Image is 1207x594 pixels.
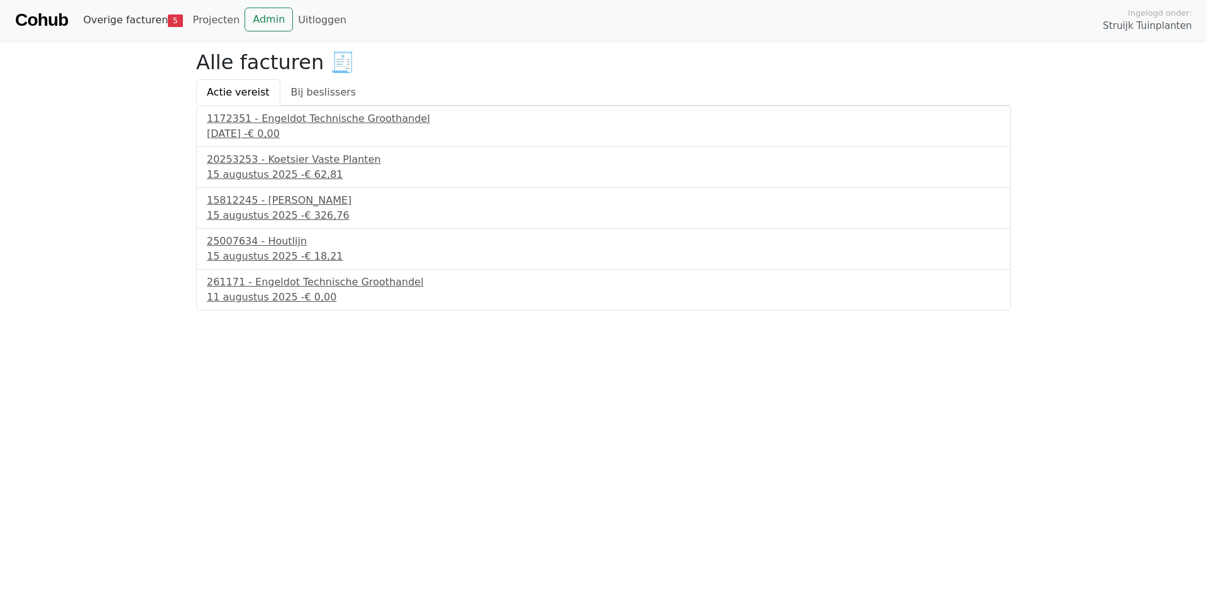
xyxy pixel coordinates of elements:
div: 15812245 - [PERSON_NAME] [207,193,1000,208]
a: Bij beslissers [280,79,367,106]
div: 15 augustus 2025 - [207,208,1000,223]
a: Cohub [15,5,68,35]
span: 5 [168,14,182,27]
a: 1172351 - Engeldot Technische Groothandel[DATE] -€ 0,00 [207,111,1000,141]
span: € 0,00 [304,291,336,303]
a: Admin [245,8,293,31]
span: € 18,21 [304,250,343,262]
a: 25007634 - Houtlijn15 augustus 2025 -€ 18,21 [207,234,1000,264]
a: 261171 - Engeldot Technische Groothandel11 augustus 2025 -€ 0,00 [207,275,1000,305]
div: 15 augustus 2025 - [207,167,1000,182]
h2: Alle facturen 🧾 [196,50,1011,74]
div: 261171 - Engeldot Technische Groothandel [207,275,1000,290]
span: € 62,81 [304,168,343,180]
span: € 326,76 [304,209,349,221]
span: € 0,00 [248,128,280,140]
div: 11 augustus 2025 - [207,290,1000,305]
div: 15 augustus 2025 - [207,249,1000,264]
a: Overige facturen5 [78,8,187,33]
a: Actie vereist [196,79,280,106]
a: 15812245 - [PERSON_NAME]15 augustus 2025 -€ 326,76 [207,193,1000,223]
a: Uitloggen [293,8,351,33]
div: [DATE] - [207,126,1000,141]
span: Ingelogd onder: [1128,7,1192,19]
div: 25007634 - Houtlijn [207,234,1000,249]
a: Projecten [188,8,245,33]
div: 20253253 - Koetsier Vaste Planten [207,152,1000,167]
span: Struijk Tuinplanten [1103,19,1192,33]
div: 1172351 - Engeldot Technische Groothandel [207,111,1000,126]
a: 20253253 - Koetsier Vaste Planten15 augustus 2025 -€ 62,81 [207,152,1000,182]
